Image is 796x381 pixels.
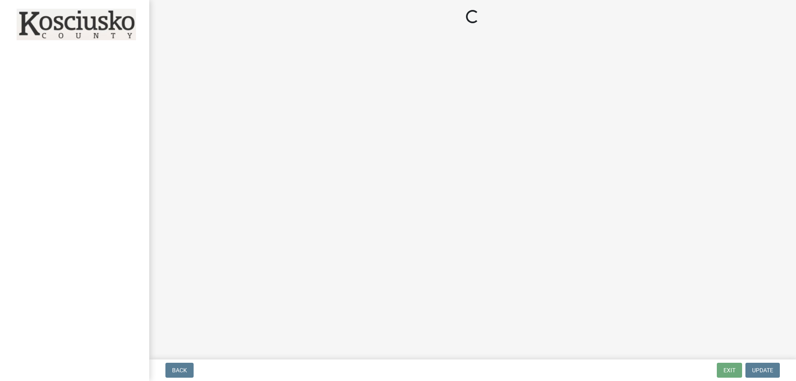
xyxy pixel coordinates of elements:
span: Update [752,367,773,374]
button: Exit [717,363,742,378]
button: Back [165,363,194,378]
button: Update [745,363,780,378]
span: Back [172,367,187,374]
img: Kosciusko County, Indiana [17,9,136,40]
